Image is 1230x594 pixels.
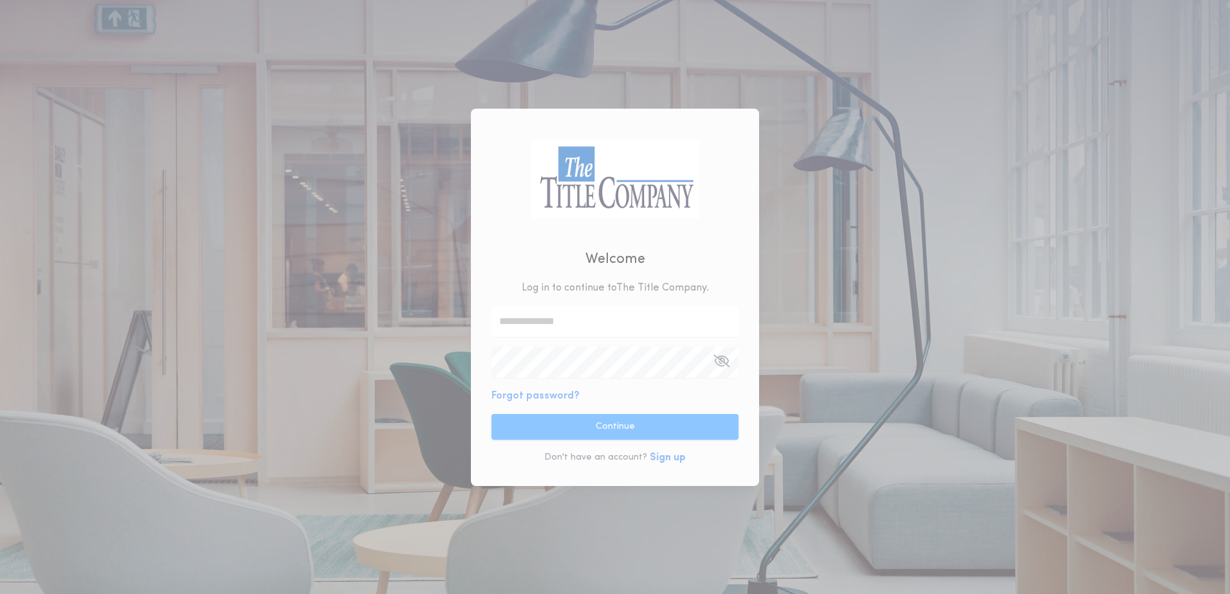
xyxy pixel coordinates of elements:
[544,451,647,464] p: Don't have an account?
[522,280,709,296] p: Log in to continue to The Title Company .
[491,414,739,440] button: Continue
[531,139,699,218] img: logo
[650,450,686,465] button: Sign up
[585,249,645,270] h2: Welcome
[491,388,580,404] button: Forgot password?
